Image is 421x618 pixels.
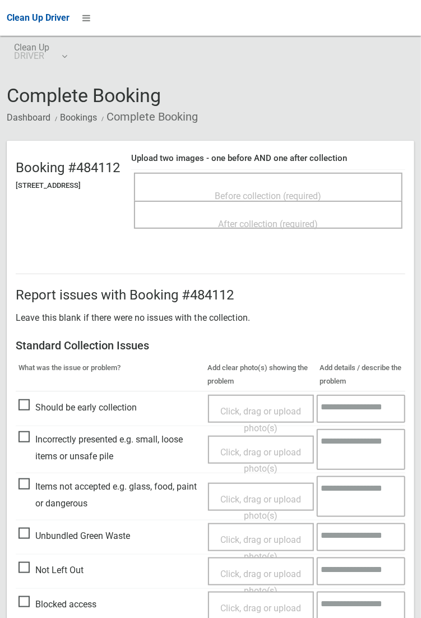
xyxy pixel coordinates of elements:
[14,52,49,60] small: DRIVER
[7,12,70,23] span: Clean Up Driver
[16,160,120,175] h2: Booking #484112
[16,339,405,352] h3: Standard Collection Issues
[18,562,84,579] span: Not Left Out
[18,528,130,545] span: Unbundled Green Waste
[131,154,405,163] h4: Upload two images - one before AND one after collection
[7,36,73,72] a: Clean UpDRIVER
[18,399,137,416] span: Should be early collection
[60,112,97,123] a: Bookings
[7,84,161,107] span: Complete Booking
[18,431,202,464] span: Incorrectly presented e.g. small, loose items or unsafe pile
[205,358,317,391] th: Add clear photo(s) showing the problem
[16,288,405,302] h2: Report issues with Booking #484112
[220,406,301,433] span: Click, drag or upload photo(s)
[220,569,301,596] span: Click, drag or upload photo(s)
[7,112,50,123] a: Dashboard
[16,182,120,190] h5: [STREET_ADDRESS]
[14,43,66,60] span: Clean Up
[16,358,205,391] th: What was the issue or problem?
[220,494,301,522] span: Click, drag or upload photo(s)
[219,219,318,229] span: After collection (required)
[18,596,96,613] span: Blocked access
[215,191,322,201] span: Before collection (required)
[7,10,70,26] a: Clean Up Driver
[317,358,405,391] th: Add details / describe the problem
[18,478,202,511] span: Items not accepted e.g. glass, food, paint or dangerous
[220,447,301,474] span: Click, drag or upload photo(s)
[16,310,405,326] p: Leave this blank if there were no issues with the collection.
[220,534,301,562] span: Click, drag or upload photo(s)
[99,107,198,127] li: Complete Booking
